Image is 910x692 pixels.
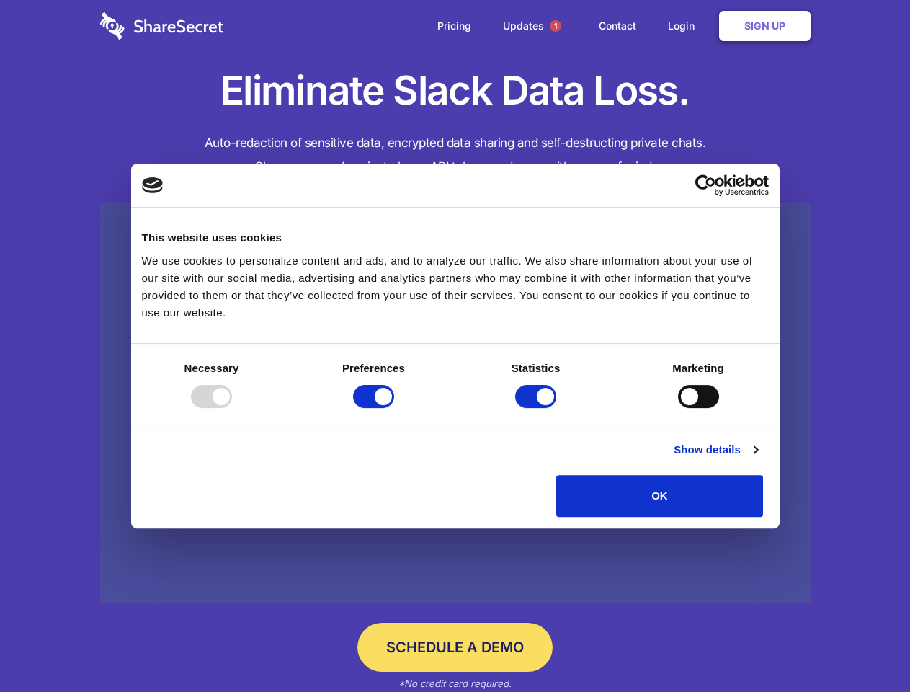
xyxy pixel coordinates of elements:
button: OK [556,475,763,517]
div: We use cookies to personalize content and ads, and to analyze our traffic. We also share informat... [142,252,769,321]
h1: Eliminate Slack Data Loss. [100,65,811,117]
a: Sign Up [719,11,811,41]
img: logo-wordmark-white-trans-d4663122ce5f474addd5e946df7df03e33cb6a1c49d2221995e7729f52c070b2.svg [100,12,223,40]
div: This website uses cookies [142,229,769,247]
a: Usercentrics Cookiebot - opens in a new window [643,174,769,196]
a: Login [653,4,716,48]
a: Pricing [423,4,486,48]
strong: Preferences [342,362,405,374]
strong: Necessary [184,362,239,374]
a: Show details [674,441,757,458]
span: 1 [550,20,561,32]
h4: Auto-redaction of sensitive data, encrypted data sharing and self-destructing private chats. Shar... [100,131,811,179]
img: logo [142,177,164,193]
strong: Marketing [672,362,724,374]
a: Schedule a Demo [357,623,553,672]
a: Wistia video thumbnail [100,203,811,603]
em: *No credit card required. [398,678,512,689]
a: Contact [584,4,651,48]
strong: Statistics [512,362,561,374]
